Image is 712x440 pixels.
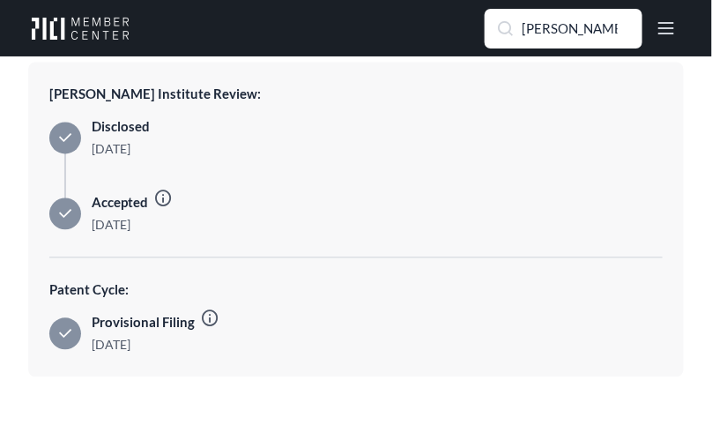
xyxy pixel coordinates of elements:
p: [PERSON_NAME] Institute Review : [49,84,663,106]
img: Workflow [28,17,130,40]
span: [DATE] [92,338,130,353]
span: [DATE] [92,142,130,157]
span: [DATE] [92,218,130,233]
input: Search [486,10,642,48]
span: Accepted [92,192,148,214]
p: Patent Cycle : [49,280,663,302]
span: disclosed [92,116,150,138]
span: Provisional filing [92,312,195,334]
